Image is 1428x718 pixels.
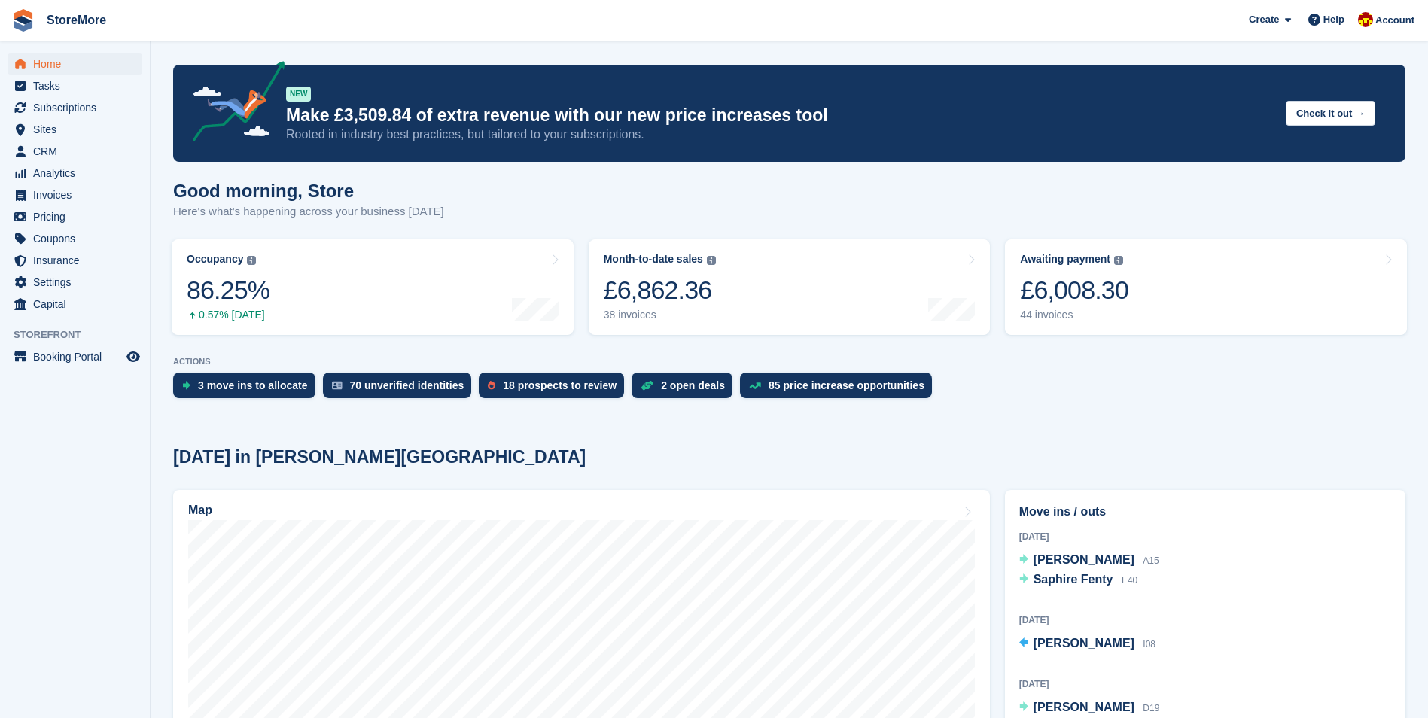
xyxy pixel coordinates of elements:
[173,373,323,406] a: 3 move ins to allocate
[1005,239,1407,335] a: Awaiting payment £6,008.30 44 invoices
[8,97,142,118] a: menu
[769,379,924,391] div: 85 price increase opportunities
[124,348,142,366] a: Preview store
[8,141,142,162] a: menu
[33,228,123,249] span: Coupons
[173,203,444,221] p: Here's what's happening across your business [DATE]
[1019,677,1391,691] div: [DATE]
[33,75,123,96] span: Tasks
[1143,555,1159,566] span: A15
[1019,570,1138,590] a: Saphire Fenty E40
[1019,613,1391,627] div: [DATE]
[332,381,343,390] img: verify_identity-adf6edd0f0f0b5bbfe63781bf79b02c33cf7c696d77639b501bdc392416b5a36.svg
[8,184,142,205] a: menu
[172,239,574,335] a: Occupancy 86.25% 0.57% [DATE]
[8,119,142,140] a: menu
[8,228,142,249] a: menu
[661,379,725,391] div: 2 open deals
[1143,639,1155,650] span: I08
[8,163,142,184] a: menu
[286,105,1274,126] p: Make £3,509.84 of extra revenue with our new price increases tool
[8,75,142,96] a: menu
[1034,637,1134,650] span: [PERSON_NAME]
[1358,12,1373,27] img: Store More Team
[1114,256,1123,265] img: icon-info-grey-7440780725fd019a000dd9b08b2336e03edf1995a4989e88bcd33f0948082b44.svg
[1375,13,1414,28] span: Account
[41,8,112,32] a: StoreMore
[1020,253,1110,266] div: Awaiting payment
[1286,101,1375,126] button: Check it out →
[33,294,123,315] span: Capital
[173,447,586,467] h2: [DATE] in [PERSON_NAME][GEOGRAPHIC_DATA]
[286,87,311,102] div: NEW
[1019,551,1159,570] a: [PERSON_NAME] A15
[173,181,444,201] h1: Good morning, Store
[33,141,123,162] span: CRM
[604,275,716,306] div: £6,862.36
[8,346,142,367] a: menu
[188,504,212,517] h2: Map
[1020,275,1128,306] div: £6,008.30
[8,294,142,315] a: menu
[8,206,142,227] a: menu
[198,379,308,391] div: 3 move ins to allocate
[33,163,123,184] span: Analytics
[182,381,190,390] img: move_ins_to_allocate_icon-fdf77a2bb77ea45bf5b3d319d69a93e2d87916cf1d5bf7949dd705db3b84f3ca.svg
[33,206,123,227] span: Pricing
[1019,634,1155,654] a: [PERSON_NAME] I08
[1020,309,1128,321] div: 44 invoices
[8,53,142,75] a: menu
[33,119,123,140] span: Sites
[8,272,142,293] a: menu
[1034,553,1134,566] span: [PERSON_NAME]
[1122,575,1137,586] span: E40
[187,309,269,321] div: 0.57% [DATE]
[350,379,464,391] div: 70 unverified identities
[14,327,150,342] span: Storefront
[488,381,495,390] img: prospect-51fa495bee0391a8d652442698ab0144808aea92771e9ea1ae160a38d050c398.svg
[1323,12,1344,27] span: Help
[641,380,653,391] img: deal-1b604bf984904fb50ccaf53a9ad4b4a5d6e5aea283cecdc64d6e3604feb123c2.svg
[33,250,123,271] span: Insurance
[12,9,35,32] img: stora-icon-8386f47178a22dfd0bd8f6a31ec36ba5ce8667c1dd55bd0f319d3a0aa187defe.svg
[1249,12,1279,27] span: Create
[286,126,1274,143] p: Rooted in industry best practices, but tailored to your subscriptions.
[1019,503,1391,521] h2: Move ins / outs
[503,379,617,391] div: 18 prospects to review
[8,250,142,271] a: menu
[187,253,243,266] div: Occupancy
[187,275,269,306] div: 86.25%
[33,184,123,205] span: Invoices
[604,253,703,266] div: Month-to-date sales
[589,239,991,335] a: Month-to-date sales £6,862.36 38 invoices
[1034,701,1134,713] span: [PERSON_NAME]
[707,256,716,265] img: icon-info-grey-7440780725fd019a000dd9b08b2336e03edf1995a4989e88bcd33f0948082b44.svg
[740,373,939,406] a: 85 price increase opportunities
[1019,530,1391,543] div: [DATE]
[323,373,480,406] a: 70 unverified identities
[33,53,123,75] span: Home
[247,256,256,265] img: icon-info-grey-7440780725fd019a000dd9b08b2336e03edf1995a4989e88bcd33f0948082b44.svg
[1034,573,1113,586] span: Saphire Fenty
[180,61,285,147] img: price-adjustments-announcement-icon-8257ccfd72463d97f412b2fc003d46551f7dbcb40ab6d574587a9cd5c0d94...
[33,272,123,293] span: Settings
[33,97,123,118] span: Subscriptions
[1019,698,1160,718] a: [PERSON_NAME] D19
[749,382,761,389] img: price_increase_opportunities-93ffe204e8149a01c8c9dc8f82e8f89637d9d84a8eef4429ea346261dce0b2c0.svg
[479,373,632,406] a: 18 prospects to review
[33,346,123,367] span: Booking Portal
[1143,703,1159,713] span: D19
[604,309,716,321] div: 38 invoices
[173,357,1405,367] p: ACTIONS
[632,373,740,406] a: 2 open deals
